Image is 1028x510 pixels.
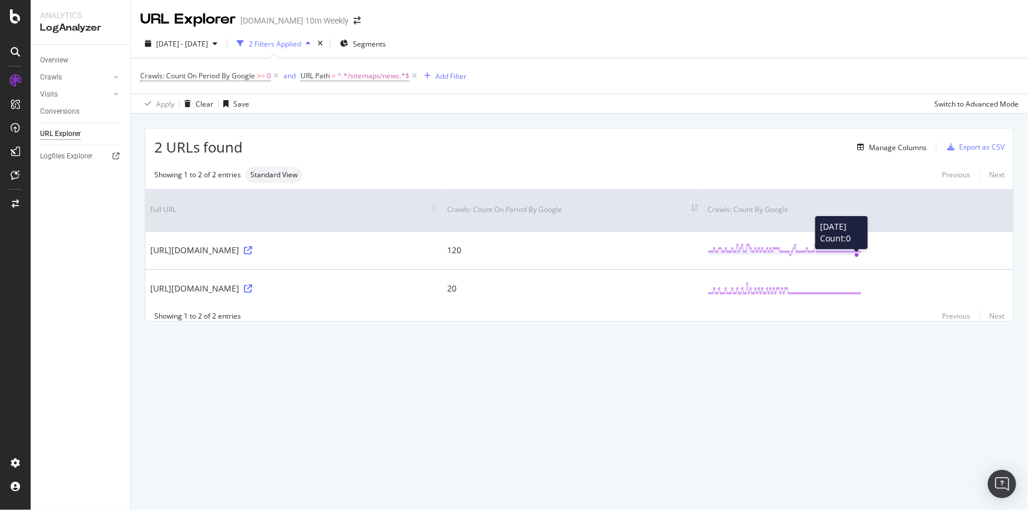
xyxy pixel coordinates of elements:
[140,34,222,53] button: [DATE] - [DATE]
[219,94,249,113] button: Save
[154,311,241,321] div: Showing 1 to 2 of 2 entries
[140,71,255,81] span: Crawls: Count On Period By Google
[257,71,265,81] span: >=
[40,105,122,118] a: Conversions
[140,9,236,29] div: URL Explorer
[283,70,296,81] button: and
[930,94,1019,113] button: Switch to Advanced Mode
[40,150,122,163] a: Logfiles Explorer
[442,269,703,307] td: 20
[40,105,80,118] div: Conversions
[154,170,241,180] div: Showing 1 to 2 of 2 entries
[959,142,1004,152] div: Export as CSV
[315,38,325,49] div: times
[146,189,442,231] th: Full URL: activate to sort column ascending
[335,34,391,53] button: Segments
[988,470,1016,498] div: Open Intercom Messenger
[40,9,121,21] div: Analytics
[419,69,467,83] button: Add Filter
[435,71,467,81] div: Add Filter
[40,88,110,101] a: Visits
[180,94,213,113] button: Clear
[246,167,302,183] div: neutral label
[40,71,110,84] a: Crawls
[249,39,301,49] div: 2 Filters Applied
[332,71,336,81] span: =
[40,54,68,67] div: Overview
[353,39,386,49] span: Segments
[240,15,349,27] div: [DOMAIN_NAME] 10m Weekly
[150,244,438,256] div: [URL][DOMAIN_NAME]
[40,54,122,67] a: Overview
[40,128,81,140] div: URL Explorer
[869,143,927,153] div: Manage Columns
[40,71,62,84] div: Crawls
[338,68,409,84] span: ^.*/sitemaps/news.*$
[40,128,122,140] a: URL Explorer
[250,171,298,178] span: Standard View
[233,99,249,109] div: Save
[156,39,208,49] span: [DATE] - [DATE]
[300,71,330,81] span: URL Path
[140,94,174,113] button: Apply
[40,21,121,35] div: LogAnalyzer
[156,99,174,109] div: Apply
[442,231,703,269] td: 120
[703,189,1013,231] th: Crawls: Count By Google
[232,34,315,53] button: 2 Filters Applied
[40,88,58,101] div: Visits
[267,68,271,84] span: 0
[150,283,438,294] div: [URL][DOMAIN_NAME]
[283,71,296,81] div: and
[442,189,703,231] th: Crawls: Count On Period By Google: activate to sort column ascending
[934,99,1019,109] div: Switch to Advanced Mode
[40,150,92,163] div: Logfiles Explorer
[154,137,243,157] span: 2 URLs found
[196,99,213,109] div: Clear
[353,16,361,25] div: arrow-right-arrow-left
[943,138,1004,157] button: Export as CSV
[852,140,927,154] button: Manage Columns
